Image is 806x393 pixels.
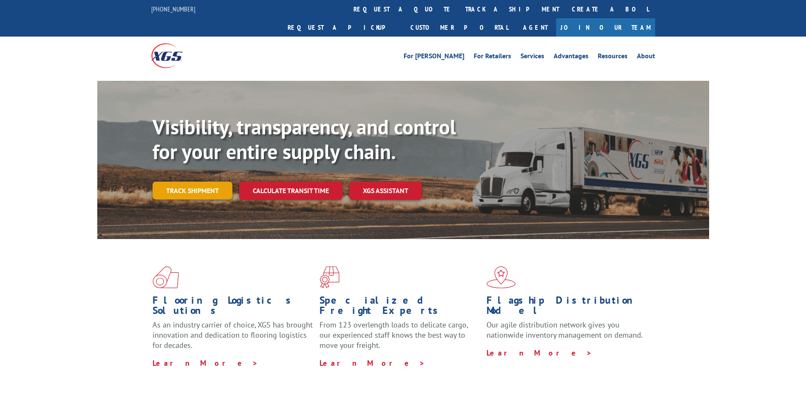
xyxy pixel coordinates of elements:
[486,266,516,288] img: xgs-icon-flagship-distribution-model-red
[281,18,404,37] a: Request a pickup
[486,320,643,340] span: Our agile distribution network gives you nationwide inventory management on demand.
[520,53,544,62] a: Services
[153,114,456,165] b: Visibility, transparency, and control for your entire supply chain.
[404,18,515,37] a: Customer Portal
[320,358,425,368] a: Learn More >
[637,53,655,62] a: About
[474,53,511,62] a: For Retailers
[153,320,313,350] span: As an industry carrier of choice, XGS has brought innovation and dedication to flooring logistics...
[320,295,480,320] h1: Specialized Freight Experts
[151,5,195,13] a: [PHONE_NUMBER]
[153,182,232,199] a: Track shipment
[153,295,313,320] h1: Flooring Logistics Solutions
[239,182,342,200] a: Calculate transit time
[554,53,588,62] a: Advantages
[515,18,556,37] a: Agent
[486,295,647,320] h1: Flagship Distribution Model
[486,348,592,358] a: Learn More >
[556,18,655,37] a: Join Our Team
[598,53,628,62] a: Resources
[320,320,480,358] p: From 123 overlength loads to delicate cargo, our experienced staff knows the best way to move you...
[153,266,179,288] img: xgs-icon-total-supply-chain-intelligence-red
[404,53,464,62] a: For [PERSON_NAME]
[320,266,339,288] img: xgs-icon-focused-on-flooring-red
[349,182,422,200] a: XGS ASSISTANT
[153,358,258,368] a: Learn More >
